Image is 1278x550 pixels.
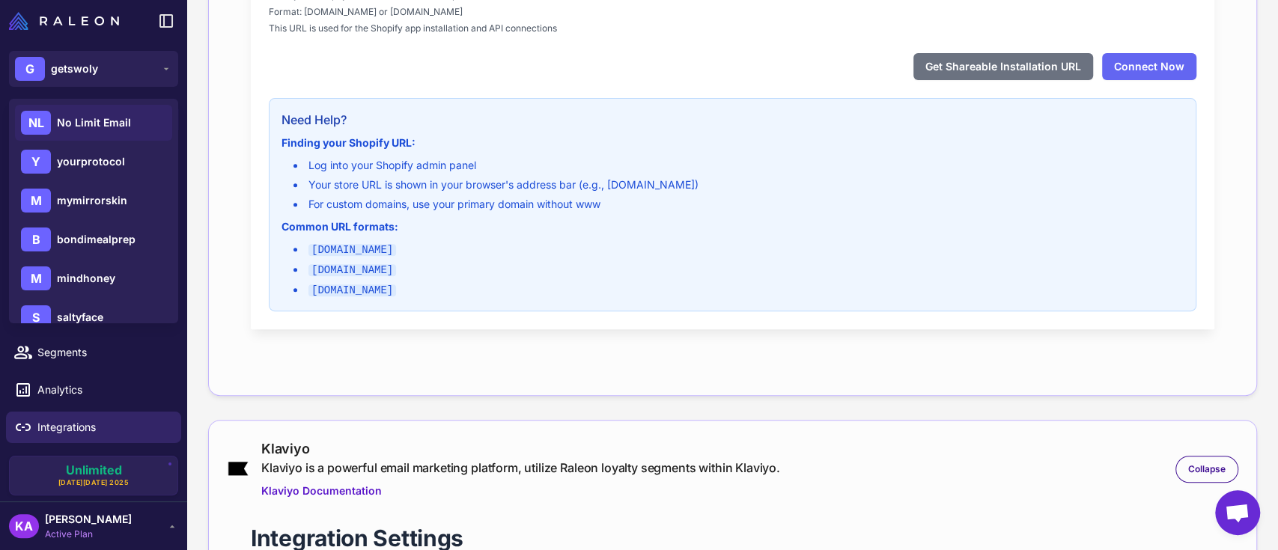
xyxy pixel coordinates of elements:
button: Connect Now [1102,53,1196,80]
a: Integrations [6,412,181,443]
a: Klaviyo Documentation [261,483,780,499]
span: No Limit Email [57,114,131,131]
a: Analytics [6,374,181,406]
a: Chats [6,150,181,181]
a: Knowledge [6,187,181,219]
div: G [15,57,45,81]
div: Klaviyo is a powerful email marketing platform, utilize Raleon loyalty segments within Klaviyo. [261,459,780,477]
img: Raleon Logo [9,12,119,30]
span: Collapse [1188,462,1226,476]
span: getswoly [51,61,98,77]
span: bondimealprep [57,231,136,248]
strong: Common URL formats: [282,220,398,233]
strong: Finding your Shopify URL: [282,136,416,149]
code: [DOMAIN_NAME] [308,264,396,276]
span: Analytics [37,382,169,398]
div: B [21,227,51,251]
div: Klaviyo [261,439,780,459]
div: KA [9,514,39,538]
a: Email Design [6,224,181,256]
div: M [21,189,51,213]
li: Your store URL is shown in your browser's address bar (e.g., [DOMAIN_NAME]) [293,177,1184,193]
span: Integrations [37,419,169,436]
li: Log into your Shopify admin panel [293,157,1184,174]
div: NL [21,111,51,135]
span: Format: [DOMAIN_NAME] or [DOMAIN_NAME] [269,5,1196,19]
button: Ggetswoly [9,51,178,87]
button: Get Shareable Installation URL [913,53,1093,80]
span: [PERSON_NAME] [45,511,132,528]
span: mymirrorskin [57,192,127,209]
img: klaviyo.png [227,460,249,477]
a: Open chat [1215,490,1260,535]
div: M [21,266,51,290]
div: S [21,305,51,329]
a: Campaigns [6,262,181,293]
li: For custom domains, use your primary domain without www [293,196,1184,213]
a: Raleon Logo [9,12,125,30]
span: yourprotocol [57,153,125,170]
span: Unlimited [66,464,122,476]
span: mindhoney [57,270,115,287]
code: [DOMAIN_NAME] [308,284,396,296]
code: [DOMAIN_NAME] [308,244,396,256]
div: Y [21,150,51,174]
span: Segments [37,344,169,361]
span: [DATE][DATE] 2025 [58,477,130,488]
a: Segments [6,337,181,368]
h3: Need Help? [282,111,1184,129]
span: Active Plan [45,528,132,541]
span: saltyface [57,309,103,326]
a: Calendar [6,299,181,331]
span: This URL is used for the Shopify app installation and API connections [269,22,1196,35]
